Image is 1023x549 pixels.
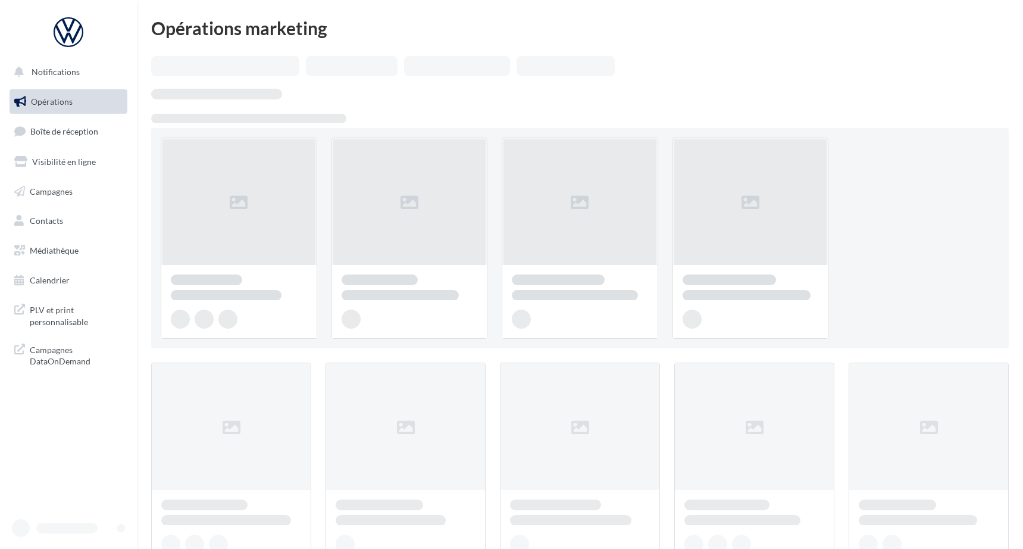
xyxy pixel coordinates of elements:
[30,342,123,367] span: Campagnes DataOnDemand
[151,19,1009,37] div: Opérations marketing
[7,60,125,85] button: Notifications
[32,157,96,167] span: Visibilité en ligne
[30,186,73,196] span: Campagnes
[30,275,70,285] span: Calendrier
[7,118,130,144] a: Boîte de réception
[7,268,130,293] a: Calendrier
[7,149,130,174] a: Visibilité en ligne
[7,337,130,372] a: Campagnes DataOnDemand
[30,245,79,255] span: Médiathèque
[7,89,130,114] a: Opérations
[30,126,98,136] span: Boîte de réception
[31,96,73,107] span: Opérations
[30,302,123,327] span: PLV et print personnalisable
[7,179,130,204] a: Campagnes
[7,297,130,332] a: PLV et print personnalisable
[7,208,130,233] a: Contacts
[30,216,63,226] span: Contacts
[32,67,80,77] span: Notifications
[7,238,130,263] a: Médiathèque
